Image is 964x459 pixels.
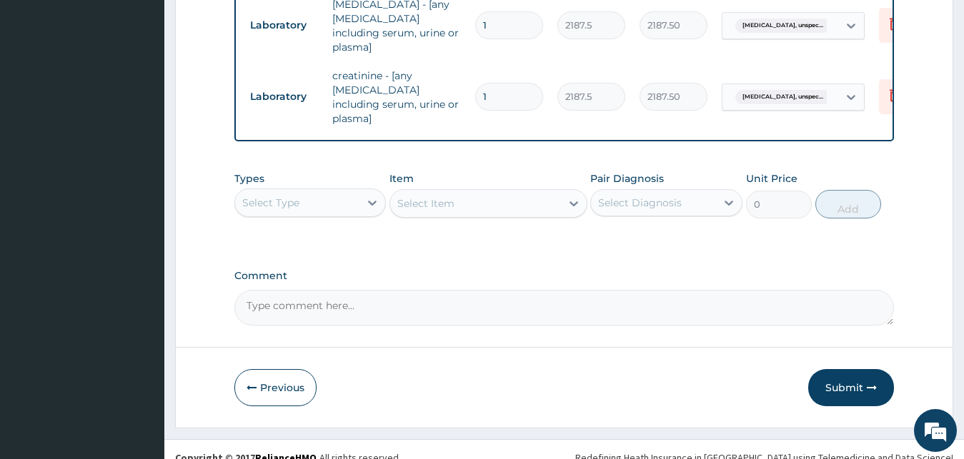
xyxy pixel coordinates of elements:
button: Submit [808,369,894,406]
div: Chat with us now [74,80,240,99]
td: creatinine - [any [MEDICAL_DATA] including serum, urine or plasma] [325,61,468,133]
img: d_794563401_company_1708531726252_794563401 [26,71,58,107]
label: Pair Diagnosis [590,171,664,186]
label: Comment [234,270,895,282]
td: Laboratory [243,12,325,39]
span: [MEDICAL_DATA], unspec... [735,19,830,33]
div: Minimize live chat window [234,7,269,41]
textarea: Type your message and hit 'Enter' [7,307,272,357]
div: Select Diagnosis [598,196,682,210]
button: Previous [234,369,317,406]
td: Laboratory [243,84,325,110]
span: We're online! [83,138,197,283]
label: Types [234,173,264,185]
label: Unit Price [746,171,797,186]
div: Select Type [242,196,299,210]
label: Item [389,171,414,186]
span: [MEDICAL_DATA], unspec... [735,90,830,104]
button: Add [815,190,881,218]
